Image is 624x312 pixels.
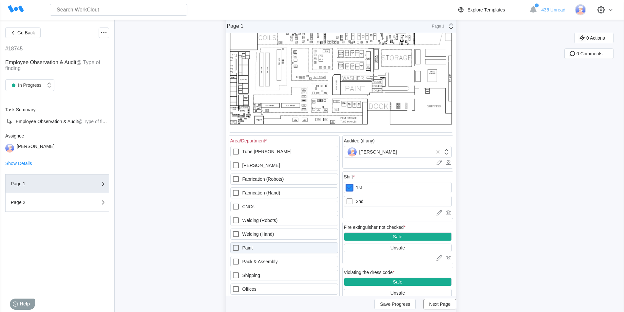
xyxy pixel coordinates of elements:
[344,196,452,207] label: 2nd
[17,30,35,35] span: Go Back
[229,24,453,132] img: PlantLayout.jpg
[230,187,338,198] label: Fabrication (Hand)
[78,119,114,124] mark: @ Type of finding
[467,7,505,12] div: Explore Templates
[564,48,614,59] button: 0 Comments
[230,201,338,212] label: CNCs
[230,146,338,157] label: Tube [PERSON_NAME]
[230,138,267,143] div: Area/Department
[390,290,405,296] div: Unsafe
[50,4,187,16] input: Search WorkClout
[9,81,42,90] div: In Progress
[457,6,526,14] a: Explore Templates
[230,256,338,267] label: Pack & Assembly
[17,144,54,153] div: [PERSON_NAME]
[575,4,586,15] img: user-3.png
[428,24,444,28] div: Page 1
[230,229,338,240] label: Welding (Hand)
[230,215,338,226] label: Welding (Robots)
[11,200,76,205] div: Page 2
[5,118,109,125] a: Employee Observation & Audit@ Type of finding
[374,299,416,309] button: Save Progress
[348,147,357,156] img: user-3.png
[5,60,100,71] mark: @ Type of finding
[5,28,41,38] button: Go Back
[16,119,78,124] span: Employee Observation & Audit
[393,234,403,239] div: Safe
[380,302,410,306] span: Save Progress
[429,302,450,306] span: Next Page
[577,51,602,56] span: 0 Comments
[5,193,109,212] button: Page 2
[5,133,109,138] div: Assignee
[541,7,565,12] span: 436 Unread
[230,242,338,253] label: Paint
[227,23,244,29] div: Page 1
[574,33,614,43] button: 0 Actions
[344,182,452,193] label: 1st
[5,144,14,153] img: user-3.png
[344,225,406,230] div: Fire extinguisher not checked
[5,107,109,112] div: Task Summary
[5,174,109,193] button: Page 1
[344,174,355,179] div: Shift
[390,245,405,250] div: Unsafe
[586,36,605,40] span: 0 Actions
[11,181,76,186] div: Page 1
[344,270,395,275] div: Violating the dress code
[344,138,375,143] div: Auditee (if any)
[230,284,338,295] label: Offices
[5,161,32,166] button: Show Details
[348,147,397,156] div: [PERSON_NAME]
[230,160,338,171] label: [PERSON_NAME]
[5,60,76,65] span: Employee Observation & Audit
[424,299,456,309] button: Next Page
[393,279,403,284] div: Safe
[5,46,23,52] div: #18745
[230,270,338,281] label: Shipping
[230,174,338,185] label: Fabrication (Robots)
